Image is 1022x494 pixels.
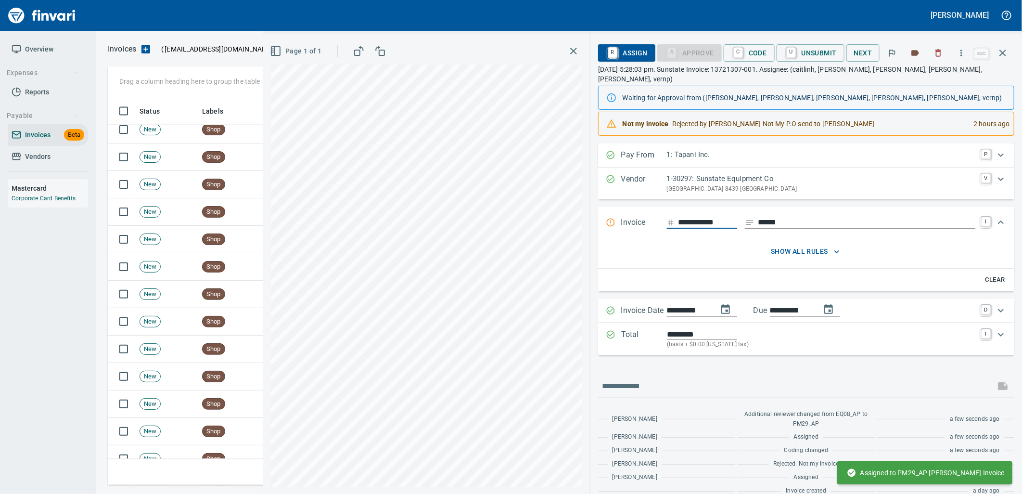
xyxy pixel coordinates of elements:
[974,48,989,59] a: esc
[140,290,160,299] span: New
[268,42,325,60] button: Page 1 of 1
[140,455,160,464] span: New
[794,432,818,442] span: Assigned
[258,226,311,253] td: [DATE]
[621,149,667,162] p: Pay From
[140,372,160,381] span: New
[598,168,1014,199] div: Expand
[982,274,1008,286] span: Clear
[598,323,1014,355] div: Expand
[606,45,648,61] span: Assign
[203,125,225,134] span: Shop
[140,317,160,326] span: New
[621,243,989,260] button: show all rules
[3,64,83,82] button: Expenses
[981,305,991,314] a: D
[598,143,1014,168] div: Expand
[787,47,796,58] a: U
[854,47,872,59] span: Next
[846,44,880,62] button: Next
[621,305,667,317] p: Invoice Date
[203,372,225,381] span: Shop
[12,195,76,202] a: Corporate Card Benefits
[258,363,311,390] td: [DATE]
[64,130,84,141] span: Beta
[3,107,83,125] button: Payable
[817,298,840,321] button: change due date
[6,4,78,27] img: Finvari
[931,10,989,20] h5: [PERSON_NAME]
[777,44,844,62] button: UUnsubmit
[140,105,160,117] span: Status
[203,290,225,299] span: Shop
[991,375,1014,398] span: This records your message into the invoice and notifies anyone mentioned
[258,198,311,226] td: [DATE]
[140,400,160,409] span: New
[657,48,722,56] div: Coding Required
[203,317,225,326] span: Shop
[667,173,975,184] p: 1-30297: Sunstate Equipment Co
[262,105,304,117] span: Received
[258,116,311,143] td: [DATE]
[950,415,1000,424] span: a few seconds ago
[136,43,155,55] button: Upload an Invoice
[724,44,775,62] button: CCode
[621,173,667,194] p: Vendor
[950,446,1000,455] span: a few seconds ago
[203,235,225,244] span: Shop
[8,124,88,146] a: InvoicesBeta
[598,44,655,62] button: RAssign
[119,77,260,86] p: Drag a column heading here to group the table
[742,410,870,429] span: Additional reviewer changed from EQ08_AP to PM29_AP
[203,208,225,217] span: Shop
[981,329,991,338] a: T
[951,42,972,64] button: More
[608,47,617,58] a: R
[258,445,311,473] td: [DATE]
[734,47,743,58] a: C
[625,246,985,258] span: show all rules
[667,149,975,160] p: 1: Tapani Inc.
[203,153,225,162] span: Shop
[621,329,667,350] p: Total
[621,217,667,229] p: Invoice
[928,42,949,64] button: Discard
[598,239,1014,291] div: Expand
[794,473,818,482] span: Assigned
[667,217,675,228] svg: Invoice number
[950,432,1000,442] span: a few seconds ago
[623,89,1006,106] div: Waiting for Approval from ([PERSON_NAME], [PERSON_NAME], [PERSON_NAME], [PERSON_NAME], [PERSON_NA...
[929,8,991,23] button: [PERSON_NAME]
[164,44,274,54] span: [EMAIL_ADDRESS][DOMAIN_NAME]
[980,273,1010,287] button: Clear
[203,180,225,189] span: Shop
[258,418,311,445] td: [DATE]
[258,253,311,281] td: [DATE]
[202,105,223,117] span: Labels
[155,44,277,54] p: ( )
[745,218,754,227] svg: Invoice description
[8,146,88,168] a: Vendors
[140,125,160,134] span: New
[613,459,657,469] span: [PERSON_NAME]
[784,45,837,61] span: Unsubmit
[966,115,1010,132] div: 2 hours ago
[7,67,79,79] span: Expenses
[12,183,88,194] h6: Mastercard
[8,39,88,60] a: Overview
[203,455,225,464] span: Shop
[140,427,160,436] span: New
[140,208,160,217] span: New
[847,468,1005,478] span: Assigned to PM29_AP [PERSON_NAME] Invoice
[981,217,991,226] a: I
[258,171,311,198] td: [DATE]
[25,151,51,163] span: Vendors
[981,173,991,183] a: V
[598,65,1014,84] p: [DATE] 5:28:03 pm. Sunstate Invoice: 13721307-001. Assignee: (caitlinh, [PERSON_NAME], [PERSON_NA...
[203,427,225,436] span: Shop
[598,299,1014,323] div: Expand
[623,115,966,132] div: - Rejected by [PERSON_NAME] Not My P.O send to [PERSON_NAME]
[905,42,926,64] button: Labels
[773,459,839,469] span: Rejected: Not my invoice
